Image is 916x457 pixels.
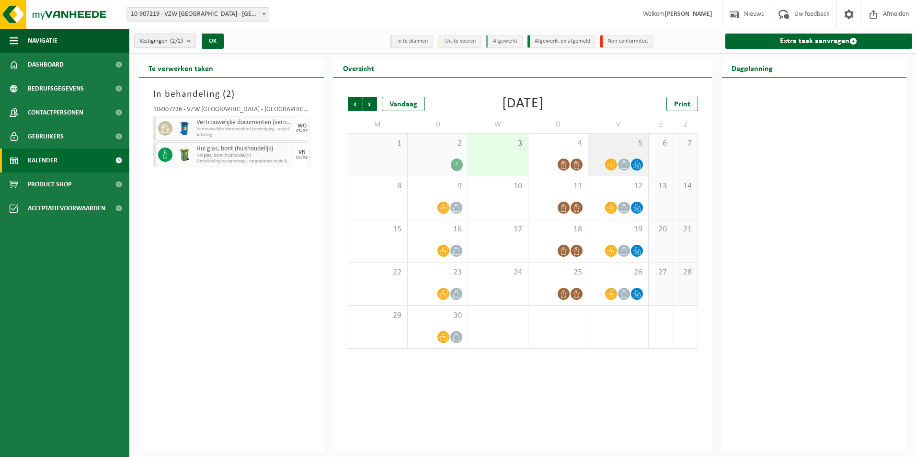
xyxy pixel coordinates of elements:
div: WO [298,123,307,129]
span: 14 [678,181,692,192]
span: 20 [653,224,668,235]
span: Vertrouwelijke documenten (vernietiging - recyclage) [196,119,293,126]
span: Afhaling [196,132,293,138]
img: WB-0240-HPE-GN-50 [177,148,192,162]
img: WB-0240-HPE-BE-09 [177,121,192,136]
span: 18 [533,224,584,235]
div: [DATE] [502,97,544,111]
span: 25 [533,267,584,278]
span: Print [674,101,690,108]
span: 4 [533,138,584,149]
span: 11 [533,181,584,192]
div: VR [298,149,305,155]
td: W [468,116,528,133]
span: 2 [412,138,463,149]
span: 7 [678,138,692,149]
span: 15 [353,224,403,235]
span: 21 [678,224,692,235]
li: In te plannen [390,35,433,48]
span: Bedrijfsgegevens [28,77,84,101]
td: M [348,116,408,133]
td: V [588,116,649,133]
span: 9 [412,181,463,192]
span: 22 [353,267,403,278]
span: Contactpersonen [28,101,83,125]
span: 3 [473,138,523,149]
span: Volgende [363,97,377,111]
span: 13 [653,181,668,192]
h2: Te verwerken taken [139,58,223,77]
span: 8 [353,181,403,192]
span: Vestigingen [139,34,183,48]
span: Hol glas, bont (huishoudelijk) [196,145,293,153]
li: Uit te voeren [438,35,481,48]
div: 05/09 [296,155,308,160]
span: 12 [593,181,643,192]
span: Omwisseling op aanvraag - op geplande route (incl. verwerking) [196,159,293,164]
span: 10-907219 - VZW SINT-LIEVENSPOORT - GENT [127,8,269,21]
h2: Dagplanning [722,58,782,77]
h3: In behandeling ( ) [153,87,309,102]
span: Gebruikers [28,125,64,149]
strong: [PERSON_NAME] [664,11,712,18]
span: 24 [473,267,523,278]
span: Vertrouwelijke documenten (vernietiging - recyclage) [196,126,293,132]
div: 03/09 [296,129,308,134]
div: 2 [451,159,463,171]
span: 17 [473,224,523,235]
li: Afgewerkt [486,35,523,48]
span: Kalender [28,149,57,172]
span: 19 [593,224,643,235]
span: 10-907219 - VZW SINT-LIEVENSPOORT - GENT [126,7,269,22]
span: 27 [653,267,668,278]
span: 30 [412,310,463,321]
span: Acceptatievoorwaarden [28,196,105,220]
span: 23 [412,267,463,278]
h2: Overzicht [333,58,384,77]
span: 2 [226,90,231,99]
span: 5 [593,138,643,149]
td: D [528,116,589,133]
a: Print [666,97,698,111]
div: 10-907226 - VZW [GEOGRAPHIC_DATA] - [GEOGRAPHIC_DATA] [153,106,309,116]
span: 1 [353,138,403,149]
span: Product Shop [28,172,71,196]
span: 16 [412,224,463,235]
li: Non-conformiteit [600,35,653,48]
button: Vestigingen(2/2) [134,34,196,48]
span: 10 [473,181,523,192]
td: D [408,116,468,133]
span: 26 [593,267,643,278]
span: 28 [678,267,692,278]
div: Vandaag [382,97,425,111]
li: Afgewerkt en afgemeld [527,35,595,48]
td: Z [673,116,698,133]
button: OK [202,34,224,49]
a: Extra taak aanvragen [725,34,913,49]
span: Vorige [348,97,362,111]
span: 29 [353,310,403,321]
span: Navigatie [28,29,57,53]
count: (2/2) [170,38,183,44]
span: Hol glas, bont (huishoudelijk) [196,153,293,159]
td: Z [649,116,673,133]
span: Dashboard [28,53,64,77]
span: 6 [653,138,668,149]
